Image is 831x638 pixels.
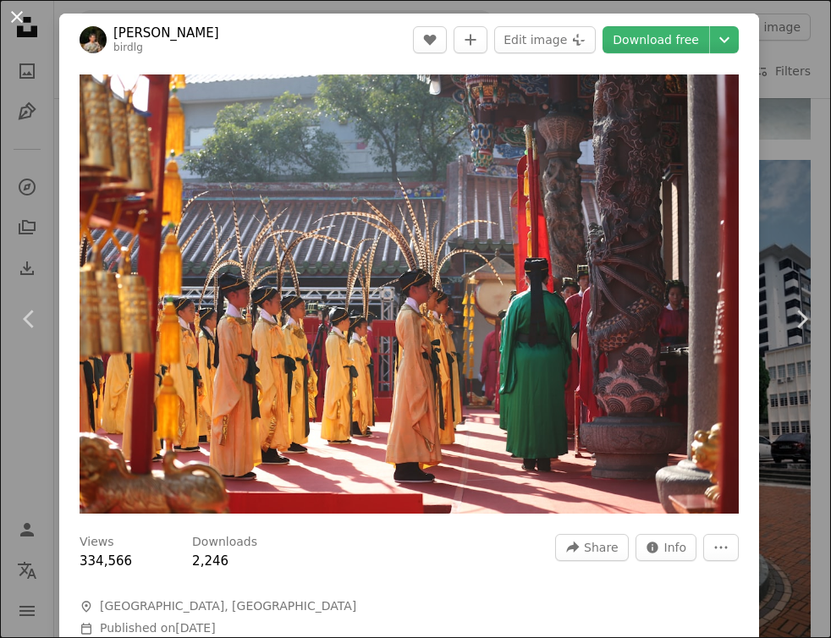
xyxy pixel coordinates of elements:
[664,535,687,560] span: Info
[100,598,356,615] span: [GEOGRAPHIC_DATA], [GEOGRAPHIC_DATA]
[192,553,228,569] span: 2,246
[80,74,739,514] img: people standing outdoords
[80,553,132,569] span: 334,566
[703,534,739,561] button: More Actions
[555,534,628,561] button: Share this image
[113,25,219,41] a: [PERSON_NAME]
[113,41,143,53] a: birdlg
[80,74,739,514] button: Zoom in on this image
[772,238,831,400] a: Next
[80,26,107,53] img: Go to Bird Liang's profile
[494,26,596,53] button: Edit image
[100,621,216,635] span: Published on
[636,534,697,561] button: Stats about this image
[175,621,215,635] time: March 3, 2019 at 10:53:30 PM GMT+8
[413,26,447,53] button: Like
[80,534,114,551] h3: Views
[710,26,739,53] button: Choose download size
[454,26,487,53] button: Add to Collection
[603,26,709,53] a: Download free
[584,535,618,560] span: Share
[192,534,257,551] h3: Downloads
